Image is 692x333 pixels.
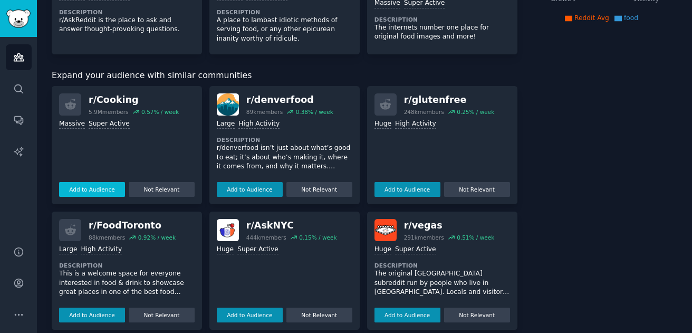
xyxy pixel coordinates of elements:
div: Huge [374,119,391,129]
dt: Description [374,262,510,269]
div: r/ denverfood [246,93,333,107]
div: r/ FoodToronto [89,219,176,232]
div: Huge [374,245,391,255]
div: 0.51 % / week [457,234,494,241]
div: 88k members [89,234,125,241]
img: vegas [374,219,397,241]
div: 5.9M members [89,108,129,116]
button: Not Relevant [444,182,510,197]
div: High Activity [238,119,280,129]
button: Not Relevant [286,182,352,197]
button: Add to Audience [374,182,440,197]
div: 0.38 % / week [296,108,333,116]
span: food [624,14,638,22]
div: 89k members [246,108,283,116]
div: Huge [217,245,234,255]
dt: Description [59,8,195,16]
div: 0.15 % / week [299,234,337,241]
div: High Activity [81,245,122,255]
dt: Description [217,136,352,144]
button: Add to Audience [59,182,125,197]
div: High Activity [395,119,436,129]
div: r/ glutenfree [404,93,495,107]
div: Massive [59,119,85,129]
p: This is a welcome space for everyone interested in food & drink to showcase great places in one o... [59,269,195,297]
img: GummySearch logo [6,9,31,28]
p: r/AskReddit is the place to ask and answer thought-provoking questions. [59,16,195,34]
div: 291k members [404,234,444,241]
div: Large [217,119,235,129]
img: AskNYC [217,219,239,241]
div: 0.92 % / week [138,234,176,241]
button: Not Relevant [129,182,195,197]
span: Reddit Avg [574,14,609,22]
button: Add to Audience [217,182,283,197]
div: r/ Cooking [89,93,179,107]
span: Expand your audience with similar communities [52,69,252,82]
p: The internets number one place for original food images and more! [374,23,510,42]
div: Large [59,245,77,255]
div: 0.25 % / week [457,108,494,116]
button: Not Relevant [129,308,195,322]
p: The original [GEOGRAPHIC_DATA] subreddit run by people who live in [GEOGRAPHIC_DATA]. Locals and ... [374,269,510,297]
p: r/denverfood isn’t just about what’s good to eat; it’s about who’s making it, where it comes from... [217,144,352,172]
dt: Description [59,262,195,269]
dt: Description [217,8,352,16]
div: 0.57 % / week [141,108,179,116]
div: r/ vegas [404,219,495,232]
p: A place to lambast idiotic methods of serving food, or any other epicurean inanity worthy of ridi... [217,16,352,44]
button: Add to Audience [374,308,440,322]
div: Super Active [89,119,130,129]
button: Not Relevant [286,308,352,322]
div: Super Active [237,245,278,255]
dt: Description [374,16,510,23]
button: Add to Audience [59,308,125,322]
button: Add to Audience [217,308,283,322]
div: 444k members [246,234,286,241]
div: 248k members [404,108,444,116]
div: Super Active [395,245,436,255]
button: Not Relevant [444,308,510,322]
img: denverfood [217,93,239,116]
div: r/ AskNYC [246,219,337,232]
